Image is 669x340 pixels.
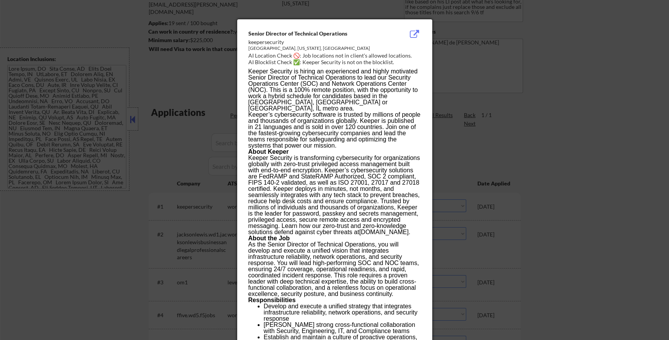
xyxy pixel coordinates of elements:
strong: About Keeper [248,148,289,155]
strong: Responsibilities [248,297,296,303]
a: [DOMAIN_NAME] [359,229,409,235]
p: Keeper’s cybersecurity software is trusted by millions of people and thousands of organizations g... [248,112,421,149]
p: Keeper Security is hiring an experienced and highly motivated Senior Director of Technical Operat... [248,68,421,112]
div: [GEOGRAPHIC_DATA], [US_STATE], [GEOGRAPHIC_DATA] [248,45,382,52]
p: As the Senior Director of Technical Operations, you will develop and execute a unified vision tha... [248,241,421,297]
li: [PERSON_NAME] strong cross-functional collaboration with Security, Engineering, IT, and Complianc... [264,322,421,334]
p: Keeper Security is transforming cybersecurity for organizations globally with zero-trust privileg... [248,155,421,235]
div: keepersecurity [248,38,382,46]
div: Senior Director of Technical Operations [248,30,382,37]
div: AI Location Check 🚫: Job locations not in client's allowed locations. [248,52,424,59]
li: Develop and execute a unified strategy that integrates infrastructure reliability, network operat... [264,303,421,322]
strong: About the Job [248,235,290,241]
div: AI Blocklist Check ✅: Keeper Security is not on the blocklist. [248,58,424,66]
